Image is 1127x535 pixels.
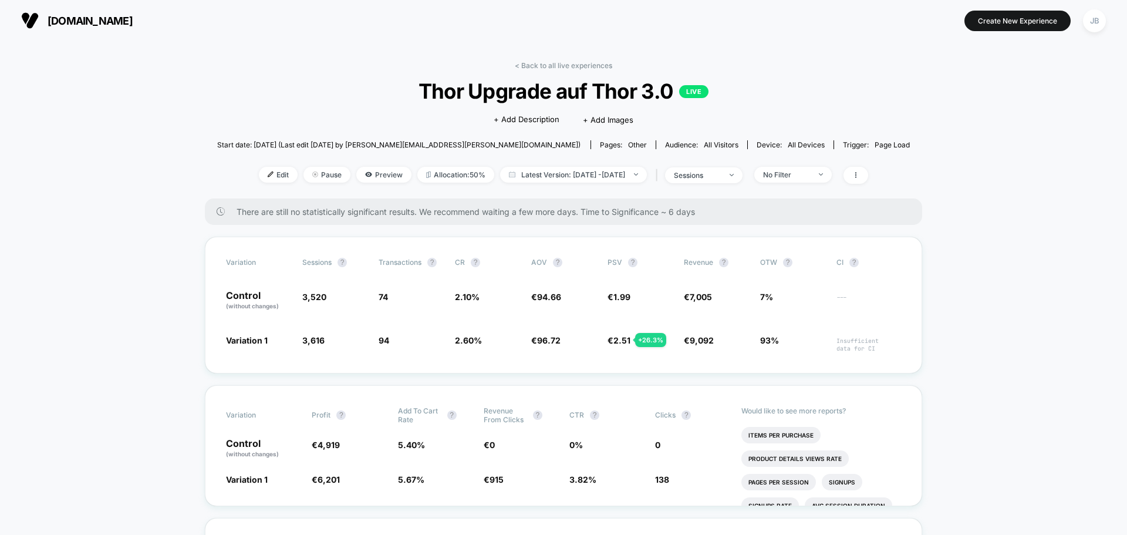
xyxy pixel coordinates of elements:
[875,140,910,149] span: Page Load
[318,475,340,484] span: 6,201
[312,475,340,484] span: €
[613,335,630,345] span: 2.51
[484,475,504,484] span: €
[655,410,676,419] span: Clicks
[788,140,825,149] span: all devices
[379,258,421,267] span: Transactions
[302,335,325,345] span: 3,616
[684,258,713,267] span: Revenue
[635,333,666,347] div: + 26.3 %
[484,440,495,450] span: €
[500,167,647,183] span: Latest Version: [DATE] - [DATE]
[226,291,291,311] p: Control
[1079,9,1109,33] button: JB
[398,475,424,484] span: 5.67 %
[302,292,326,302] span: 3,520
[417,167,494,183] span: Allocation: 50%
[590,410,599,420] button: ?
[509,171,515,177] img: calendar
[303,167,350,183] span: Pause
[849,258,859,267] button: ?
[681,410,691,420] button: ?
[312,440,340,450] span: €
[704,140,738,149] span: All Visitors
[226,258,291,267] span: Variation
[760,292,773,302] span: 7%
[379,335,389,345] span: 94
[455,292,480,302] span: 2.10 %
[226,406,291,424] span: Variation
[836,258,901,267] span: CI
[447,410,457,420] button: ?
[226,335,268,345] span: Variation 1
[741,497,799,514] li: Signups Rate
[608,258,622,267] span: PSV
[608,335,630,345] span: €
[655,475,669,484] span: 138
[964,11,1071,31] button: Create New Experience
[312,171,318,177] img: end
[531,335,561,345] span: €
[608,292,630,302] span: €
[302,258,332,267] span: Sessions
[674,171,721,180] div: sessions
[783,258,792,267] button: ?
[537,335,561,345] span: 96.72
[634,173,638,176] img: end
[490,440,495,450] span: 0
[21,12,39,29] img: Visually logo
[356,167,411,183] span: Preview
[455,258,465,267] span: CR
[48,15,133,27] span: [DOMAIN_NAME]
[690,335,714,345] span: 9,092
[533,410,542,420] button: ?
[819,173,823,176] img: end
[537,292,561,302] span: 94.66
[484,406,527,424] span: Revenue From Clicks
[747,140,834,149] span: Device:
[569,410,584,419] span: CTR
[531,258,547,267] span: AOV
[600,140,647,149] div: Pages:
[259,167,298,183] span: Edit
[490,475,504,484] span: 915
[836,337,901,352] span: Insufficient data for CI
[237,207,899,217] span: There are still no statistically significant results. We recommend waiting a few more days . Time...
[226,475,268,484] span: Variation 1
[226,302,279,309] span: (without changes)
[730,174,734,176] img: end
[760,258,825,267] span: OTW
[690,292,712,302] span: 7,005
[760,335,779,345] span: 93%
[471,258,480,267] button: ?
[398,440,425,450] span: 5.40 %
[268,171,274,177] img: edit
[515,61,612,70] a: < Back to all live experiences
[455,335,482,345] span: 2.60 %
[628,258,637,267] button: ?
[836,294,901,311] span: ---
[427,258,437,267] button: ?
[805,497,892,514] li: Avg Session Duration
[318,440,340,450] span: 4,919
[679,85,708,98] p: LIVE
[336,410,346,420] button: ?
[1083,9,1106,32] div: JB
[741,450,849,467] li: Product Details Views Rate
[226,439,300,459] p: Control
[494,114,559,126] span: + Add Description
[843,140,910,149] div: Trigger:
[655,440,660,450] span: 0
[741,474,816,490] li: Pages Per Session
[741,427,821,443] li: Items Per Purchase
[312,410,330,419] span: Profit
[628,140,647,149] span: other
[18,11,136,30] button: [DOMAIN_NAME]
[684,292,712,302] span: €
[531,292,561,302] span: €
[741,406,902,415] p: Would like to see more reports?
[553,258,562,267] button: ?
[665,140,738,149] div: Audience:
[763,170,810,179] div: No Filter
[569,440,583,450] span: 0 %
